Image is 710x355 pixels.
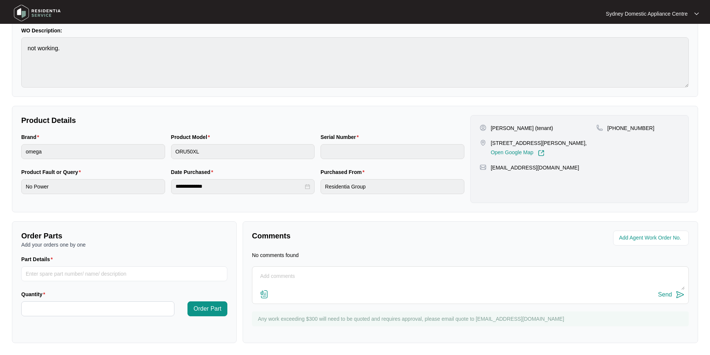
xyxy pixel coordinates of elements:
[694,12,699,16] img: dropdown arrow
[491,124,553,132] p: [PERSON_NAME] (tenant)
[171,144,315,159] input: Product Model
[491,139,587,147] p: [STREET_ADDRESS][PERSON_NAME],
[321,133,362,141] label: Serial Number
[176,183,304,190] input: Date Purchased
[21,168,84,176] label: Product Fault or Query
[22,302,174,316] input: Quantity
[21,179,165,194] input: Product Fault or Query
[21,27,689,34] p: WO Description:
[608,124,654,132] p: [PHONE_NUMBER]
[491,164,579,171] p: [EMAIL_ADDRESS][DOMAIN_NAME]
[21,133,42,141] label: Brand
[171,133,213,141] label: Product Model
[260,290,269,299] img: file-attachment-doc.svg
[321,168,367,176] label: Purchased From
[21,231,227,241] p: Order Parts
[676,290,685,299] img: send-icon.svg
[21,115,464,126] p: Product Details
[21,266,227,281] input: Part Details
[321,179,464,194] input: Purchased From
[491,150,545,156] a: Open Google Map
[619,234,684,243] input: Add Agent Work Order No.
[658,291,672,298] div: Send
[321,144,464,159] input: Serial Number
[171,168,216,176] label: Date Purchased
[480,164,486,171] img: map-pin
[658,290,685,300] button: Send
[480,124,486,131] img: user-pin
[21,37,689,88] textarea: not working.
[21,144,165,159] input: Brand
[606,10,688,18] p: Sydney Domestic Appliance Centre
[480,139,486,146] img: map-pin
[21,241,227,248] p: Add your orders one by one
[538,150,545,156] img: Link-External
[11,2,63,24] img: residentia service logo
[21,256,56,263] label: Part Details
[252,231,465,241] p: Comments
[21,291,48,298] label: Quantity
[187,301,227,316] button: Order Part
[252,251,299,259] p: No comments found
[258,315,685,323] p: Any work exceeding $300 will need to be quoted and requires approval, please email quote to [EMAI...
[193,304,221,313] span: Order Part
[596,124,603,131] img: map-pin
